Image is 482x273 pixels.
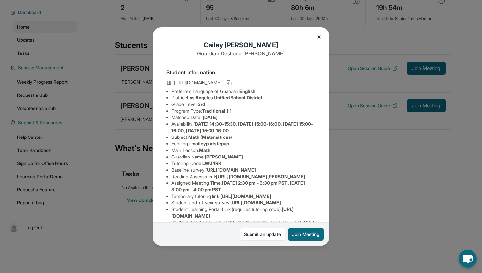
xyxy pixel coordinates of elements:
span: LWU4RK [202,160,222,166]
button: chat-button [459,250,477,268]
li: Preferred Language of Guardian: [171,88,316,94]
li: Baseline survey : [171,167,316,173]
li: Eedi login : [171,140,316,147]
li: Tutoring Code : [171,160,316,167]
span: 3rd [198,101,205,107]
button: Copy link [225,79,233,87]
span: Los Angeles Unified School District [187,95,262,100]
a: Submit an update [240,228,285,241]
li: Assigned Meeting Time : [171,180,316,193]
li: Matched Date: [171,114,316,121]
li: Program Type: [171,108,316,114]
li: Grade Level: [171,101,316,108]
span: English [239,88,255,94]
li: Reading Assessment : [171,173,316,180]
h1: Cailey [PERSON_NAME] [166,40,316,50]
li: Availability: [171,121,316,134]
span: [PERSON_NAME] [205,154,243,159]
li: District: [171,94,316,101]
span: [URL][DOMAIN_NAME] [230,200,281,205]
li: Subject : [171,134,316,140]
span: [DATE] [203,115,218,120]
span: Traditional 1:1 [202,108,231,114]
p: Guardian: Deshona [PERSON_NAME] [166,50,316,57]
li: Student Direct Learning Portal Link (no tutoring code required) : [171,219,316,232]
span: Math (Matemáticas) [188,134,232,140]
span: Math [199,147,210,153]
span: [DATE] 14:30-15:30, [DATE] 15:00-16:00, [DATE] 15:00-16:00, [DATE] 15:00-16:00 [171,121,313,133]
span: [DATE] 2:30 pm - 3:30 pm PST, [DATE] 3:00 pm - 4:00 pm PST [171,180,305,192]
li: Guardian Name : [171,154,316,160]
span: [URL][DOMAIN_NAME][PERSON_NAME] [216,174,305,179]
span: caileyp.atstepup [193,141,229,146]
img: Close Icon [316,34,322,40]
li: Main Lesson : [171,147,316,154]
li: Student Learning Portal Link (requires tutoring code) : [171,206,316,219]
span: [URL][DOMAIN_NAME] [220,193,271,199]
li: Temporary tutoring link : [171,193,316,199]
li: Student end-of-year survey : [171,199,316,206]
h4: Student Information [166,68,316,76]
span: [URL][DOMAIN_NAME] [205,167,256,173]
span: [URL][DOMAIN_NAME] [174,79,221,86]
button: Join Meeting [288,228,324,241]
